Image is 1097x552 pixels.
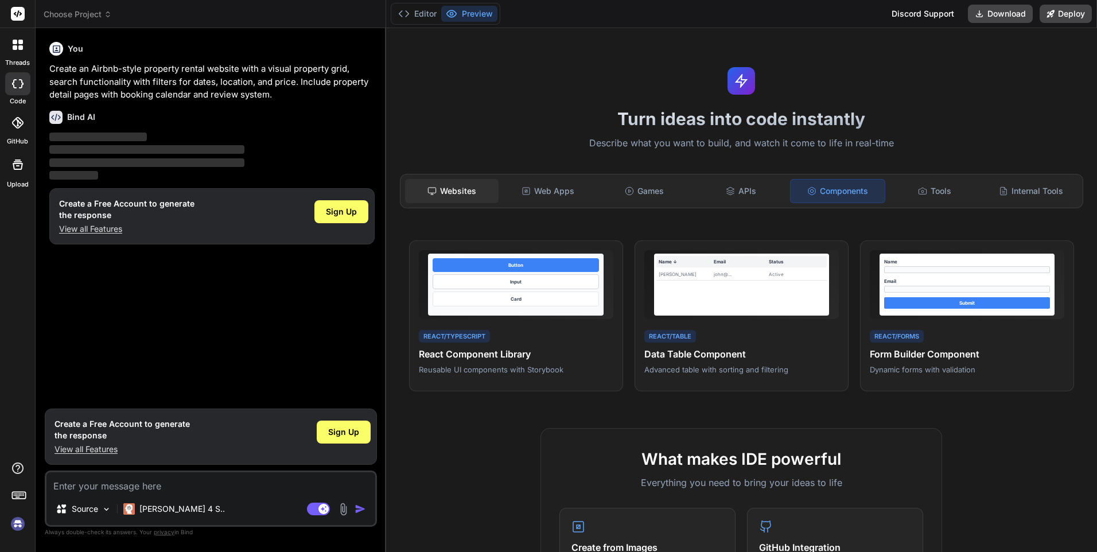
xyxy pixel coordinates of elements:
[888,179,982,203] div: Tools
[49,171,98,180] span: ‌
[394,6,441,22] button: Editor
[419,347,613,361] h4: React Component Library
[123,503,135,515] img: Claude 4 Sonnet
[7,180,29,189] label: Upload
[769,258,824,265] div: Status
[139,503,225,515] p: [PERSON_NAME] 4 S..
[597,179,691,203] div: Games
[984,179,1078,203] div: Internal Tools
[694,179,788,203] div: APIs
[870,330,924,343] div: React/Forms
[5,58,30,68] label: threads
[49,133,147,141] span: ‌
[433,291,598,306] div: Card
[884,278,1050,285] div: Email
[154,528,174,535] span: privacy
[326,206,357,217] span: Sign Up
[10,96,26,106] label: code
[59,223,194,235] p: View all Features
[405,179,499,203] div: Websites
[7,137,28,146] label: GitHub
[419,364,613,375] p: Reusable UI components with Storybook
[559,476,923,489] p: Everything you need to bring your ideas to life
[72,503,98,515] p: Source
[1040,5,1092,23] button: Deploy
[8,514,28,534] img: signin
[45,527,377,538] p: Always double-check its answers. Your in Bind
[501,179,595,203] div: Web Apps
[884,258,1050,265] div: Name
[419,330,490,343] div: React/TypeScript
[49,145,244,154] span: ‌
[433,274,598,289] div: Input
[769,271,824,278] div: Active
[49,158,244,167] span: ‌
[44,9,112,20] span: Choose Project
[55,444,190,455] p: View all Features
[67,111,95,123] h6: Bind AI
[49,63,375,102] p: Create an Airbnb-style property rental website with a visual property grid, search functionality ...
[714,271,769,278] div: john@...
[659,271,714,278] div: [PERSON_NAME]
[968,5,1033,23] button: Download
[870,364,1064,375] p: Dynamic forms with validation
[790,179,885,203] div: Components
[102,504,111,514] img: Pick Models
[885,5,961,23] div: Discord Support
[644,330,696,343] div: React/Table
[59,198,194,221] h1: Create a Free Account to generate the response
[68,43,83,55] h6: You
[441,6,497,22] button: Preview
[393,136,1091,151] p: Describe what you want to build, and watch it come to life in real-time
[644,347,839,361] h4: Data Table Component
[644,364,839,375] p: Advanced table with sorting and filtering
[884,297,1050,309] div: Submit
[328,426,359,438] span: Sign Up
[355,503,366,515] img: icon
[870,347,1064,361] h4: Form Builder Component
[337,503,350,516] img: attachment
[393,108,1091,129] h1: Turn ideas into code instantly
[559,447,923,471] h2: What makes IDE powerful
[55,418,190,441] h1: Create a Free Account to generate the response
[714,258,769,265] div: Email
[659,258,714,265] div: Name ↓
[433,258,598,272] div: Button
